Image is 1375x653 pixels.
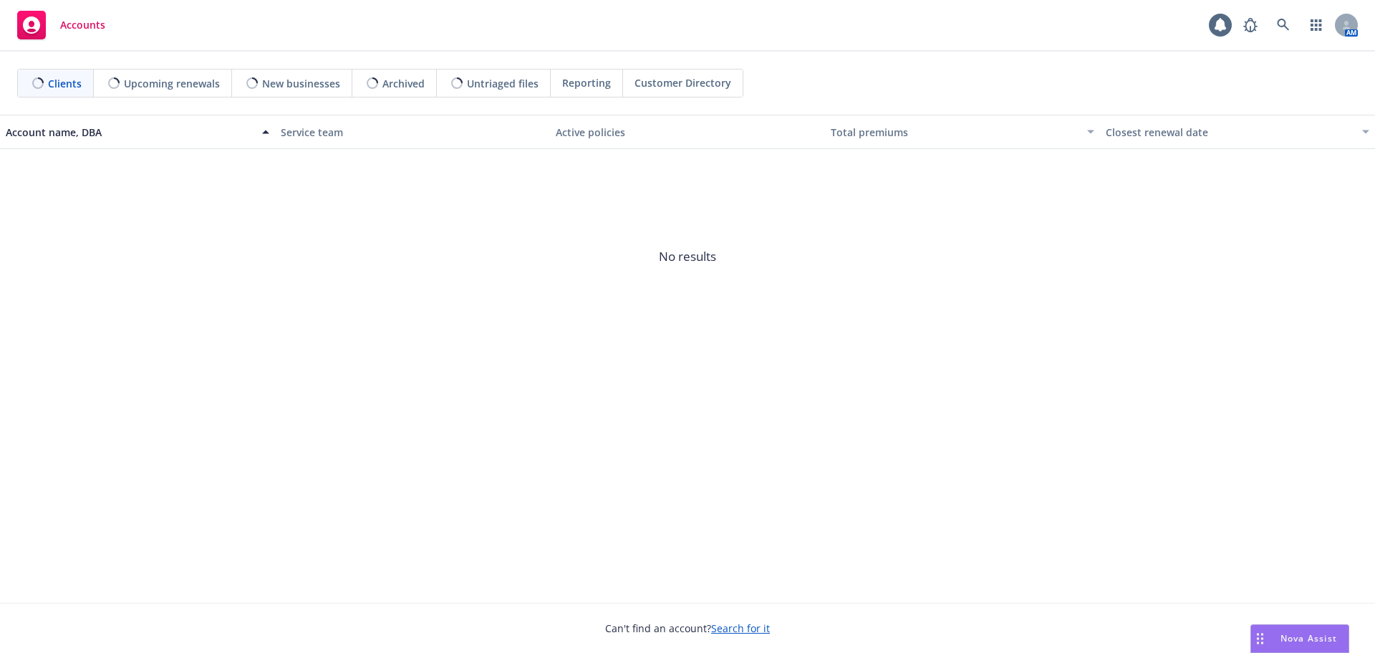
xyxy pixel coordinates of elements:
button: Service team [275,115,550,149]
div: Account name, DBA [6,125,254,140]
span: Archived [382,76,425,91]
span: Upcoming renewals [124,76,220,91]
span: Customer Directory [635,75,731,90]
button: Nova Assist [1250,624,1349,653]
span: Can't find an account? [605,621,770,636]
button: Closest renewal date [1100,115,1375,149]
a: Report a Bug [1236,11,1265,39]
div: Active policies [556,125,819,140]
span: Reporting [562,75,611,90]
div: Service team [281,125,544,140]
span: New businesses [262,76,340,91]
span: Untriaged files [467,76,539,91]
span: Clients [48,76,82,91]
a: Switch app [1302,11,1331,39]
button: Total premiums [825,115,1100,149]
span: Accounts [60,19,105,31]
span: Nova Assist [1280,632,1337,644]
div: Total premiums [831,125,1079,140]
button: Active policies [550,115,825,149]
a: Search [1269,11,1298,39]
div: Closest renewal date [1106,125,1354,140]
a: Accounts [11,5,111,45]
a: Search for it [711,621,770,635]
div: Drag to move [1251,625,1269,652]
